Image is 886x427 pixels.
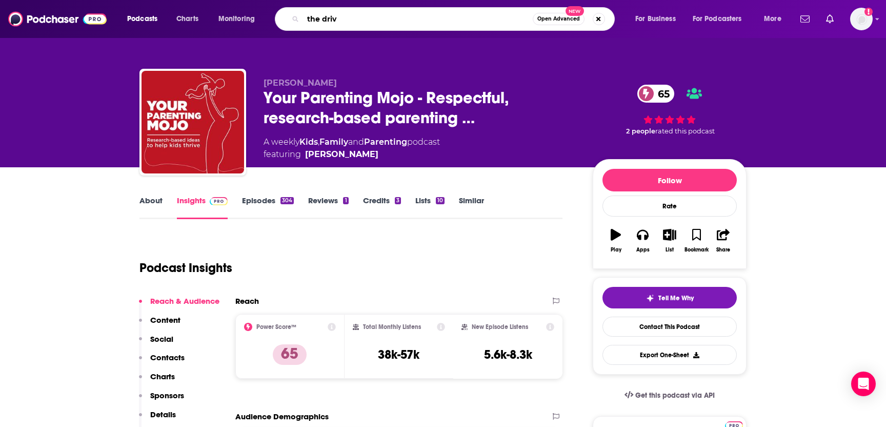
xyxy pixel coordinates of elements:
[716,247,730,253] div: Share
[150,353,185,362] p: Contacts
[150,334,173,344] p: Social
[378,347,419,362] h3: 38k-57k
[308,196,348,219] a: Reviews1
[851,372,876,396] div: Open Intercom Messenger
[472,323,528,331] h2: New Episode Listens
[348,137,364,147] span: and
[120,11,171,27] button: open menu
[273,344,307,365] p: 65
[150,391,184,400] p: Sponsors
[363,323,421,331] h2: Total Monthly Listens
[235,412,329,421] h2: Audience Demographics
[533,13,585,25] button: Open AdvancedNew
[686,11,757,27] button: open menu
[656,222,683,259] button: List
[822,10,838,28] a: Show notifications dropdown
[764,12,781,26] span: More
[626,127,655,135] span: 2 people
[566,6,584,16] span: New
[139,315,180,334] button: Content
[636,247,650,253] div: Apps
[127,12,157,26] span: Podcasts
[693,12,742,26] span: For Podcasters
[635,391,715,400] span: Get this podcast via API
[864,8,873,16] svg: Add a profile image
[305,148,378,161] a: Jen Lumanlan
[139,334,173,353] button: Social
[150,410,176,419] p: Details
[796,10,814,28] a: Show notifications dropdown
[299,137,318,147] a: Kids
[264,148,440,161] span: featuring
[648,85,675,103] span: 65
[629,222,656,259] button: Apps
[285,7,625,31] div: Search podcasts, credits, & more...
[602,317,737,337] a: Contact This Podcast
[602,345,737,365] button: Export One-Sheet
[364,137,407,147] a: Parenting
[850,8,873,30] button: Show profile menu
[363,196,401,219] a: Credits3
[710,222,737,259] button: Share
[139,353,185,372] button: Contacts
[637,85,675,103] a: 65
[139,296,219,315] button: Reach & Audience
[415,196,445,219] a: Lists10
[264,78,337,88] span: [PERSON_NAME]
[658,294,694,302] span: Tell Me Why
[655,127,715,135] span: rated this podcast
[602,287,737,308] button: tell me why sparkleTell Me Why
[218,12,255,26] span: Monitoring
[139,372,175,391] button: Charts
[616,383,723,408] a: Get this podcast via API
[602,222,629,259] button: Play
[850,8,873,30] span: Logged in as Rbaldwin
[318,137,319,147] span: ,
[170,11,205,27] a: Charts
[602,196,737,217] div: Rate
[343,197,348,204] div: 1
[593,78,747,142] div: 65 2 peoplerated this podcast
[280,197,294,204] div: 304
[628,11,689,27] button: open menu
[150,372,175,381] p: Charts
[142,71,244,173] img: Your Parenting Mojo - Respectful, research-based parenting ideas to help kids thrive
[602,169,737,191] button: Follow
[139,260,232,276] h1: Podcast Insights
[850,8,873,30] img: User Profile
[139,196,163,219] a: About
[537,16,580,22] span: Open Advanced
[436,197,445,204] div: 10
[395,197,401,204] div: 3
[611,247,621,253] div: Play
[235,296,259,306] h2: Reach
[303,11,533,27] input: Search podcasts, credits, & more...
[684,247,709,253] div: Bookmark
[8,9,107,29] img: Podchaser - Follow, Share and Rate Podcasts
[757,11,794,27] button: open menu
[139,391,184,410] button: Sponsors
[177,196,228,219] a: InsightsPodchaser Pro
[459,196,484,219] a: Similar
[646,294,654,302] img: tell me why sparkle
[150,296,219,306] p: Reach & Audience
[211,11,268,27] button: open menu
[484,347,532,362] h3: 5.6k-8.3k
[264,136,440,161] div: A weekly podcast
[176,12,198,26] span: Charts
[242,196,294,219] a: Episodes304
[635,12,676,26] span: For Business
[666,247,674,253] div: List
[683,222,710,259] button: Bookmark
[210,197,228,205] img: Podchaser Pro
[319,137,348,147] a: Family
[256,323,296,331] h2: Power Score™
[150,315,180,325] p: Content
